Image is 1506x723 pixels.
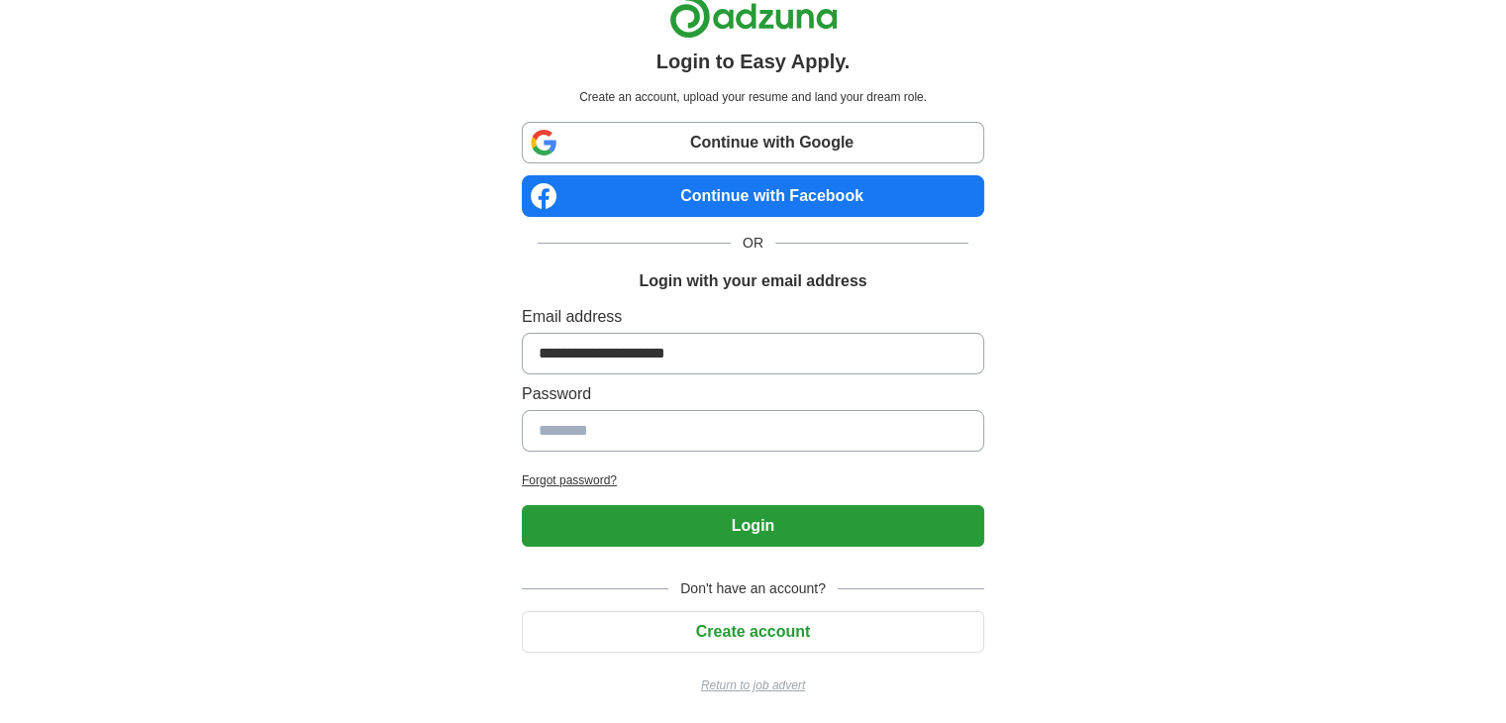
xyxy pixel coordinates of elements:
[522,175,984,217] a: Continue with Facebook
[668,578,838,599] span: Don't have an account?
[731,233,775,254] span: OR
[522,471,984,489] a: Forgot password?
[522,505,984,547] button: Login
[522,122,984,163] a: Continue with Google
[522,623,984,640] a: Create account
[522,611,984,653] button: Create account
[522,305,984,329] label: Email address
[522,676,984,694] a: Return to job advert
[522,382,984,406] label: Password
[639,269,866,293] h1: Login with your email address
[526,88,980,106] p: Create an account, upload your resume and land your dream role.
[656,47,851,76] h1: Login to Easy Apply.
